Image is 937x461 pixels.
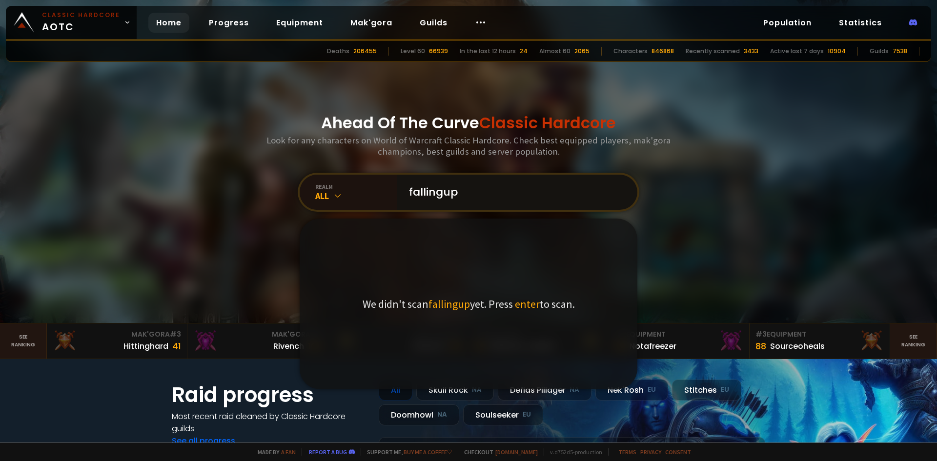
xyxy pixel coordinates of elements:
div: 7538 [893,47,907,56]
div: Defias Pillager [498,380,591,401]
div: Hittinghard [123,340,168,352]
div: Recently scanned [686,47,740,56]
div: Equipment [615,329,743,340]
div: 41 [172,340,181,353]
small: NA [437,410,447,420]
small: Classic Hardcore [42,11,120,20]
a: [DOMAIN_NAME] [495,448,538,456]
div: Guilds [870,47,889,56]
a: Consent [665,448,691,456]
a: Progress [201,13,257,33]
small: NA [570,385,579,395]
small: NA [472,385,482,395]
small: EU [648,385,656,395]
div: Nek'Rosh [595,380,668,401]
div: Rivench [273,340,304,352]
span: AOTC [42,11,120,34]
h4: Most recent raid cleaned by Classic Hardcore guilds [172,410,367,435]
div: 3433 [744,47,758,56]
a: Equipment [268,13,331,33]
div: Notafreezer [630,340,676,352]
div: 24 [520,47,528,56]
div: Characters [613,47,648,56]
a: Classic HardcoreAOTC [6,6,137,39]
div: Skull Rock [416,380,494,401]
div: Deaths [327,47,349,56]
span: Made by [252,448,296,456]
a: Terms [618,448,636,456]
a: #2Equipment88Notafreezer [609,323,750,359]
div: All [379,380,412,401]
div: 846868 [652,47,674,56]
div: 10904 [828,47,846,56]
span: Support me, [361,448,452,456]
div: Mak'Gora [193,329,322,340]
div: Soulseeker [463,404,543,425]
input: Search a character... [403,175,626,210]
div: 206455 [353,47,377,56]
a: Report a bug [309,448,347,456]
div: realm [315,183,397,190]
div: Active last 7 days [770,47,824,56]
div: Doomhowl [379,404,459,425]
span: # 3 [755,329,767,339]
a: Mak'Gora#2Rivench100 [187,323,328,359]
a: Seeranking [890,323,937,359]
a: Mak'gora [343,13,400,33]
a: Mak'Gora#3Hittinghard41 [47,323,187,359]
span: v. d752d5 - production [544,448,602,456]
div: Mak'Gora [53,329,181,340]
div: 88 [755,340,766,353]
div: 2065 [574,47,590,56]
a: Privacy [640,448,661,456]
span: enter [515,297,540,311]
h1: Ahead Of The Curve [321,111,616,135]
a: Population [755,13,819,33]
div: 66939 [429,47,448,56]
a: See all progress [172,435,235,446]
small: EU [523,410,531,420]
span: Classic Hardcore [479,112,616,134]
p: We didn't scan yet. Press to scan. [363,297,575,311]
a: Statistics [831,13,890,33]
a: Home [148,13,189,33]
div: Equipment [755,329,884,340]
span: fallingup [428,297,470,311]
span: Checkout [458,448,538,456]
a: Buy me a coffee [404,448,452,456]
small: EU [721,385,729,395]
div: All [315,190,397,201]
div: Sourceoheals [770,340,825,352]
a: #3Equipment88Sourceoheals [750,323,890,359]
a: a fan [281,448,296,456]
div: Stitches [672,380,741,401]
span: # 3 [170,329,181,339]
div: Level 60 [401,47,425,56]
h1: Raid progress [172,380,367,410]
h3: Look for any characters on World of Warcraft Classic Hardcore. Check best equipped players, mak'g... [263,135,674,157]
div: Almost 60 [539,47,570,56]
a: Guilds [412,13,455,33]
div: In the last 12 hours [460,47,516,56]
